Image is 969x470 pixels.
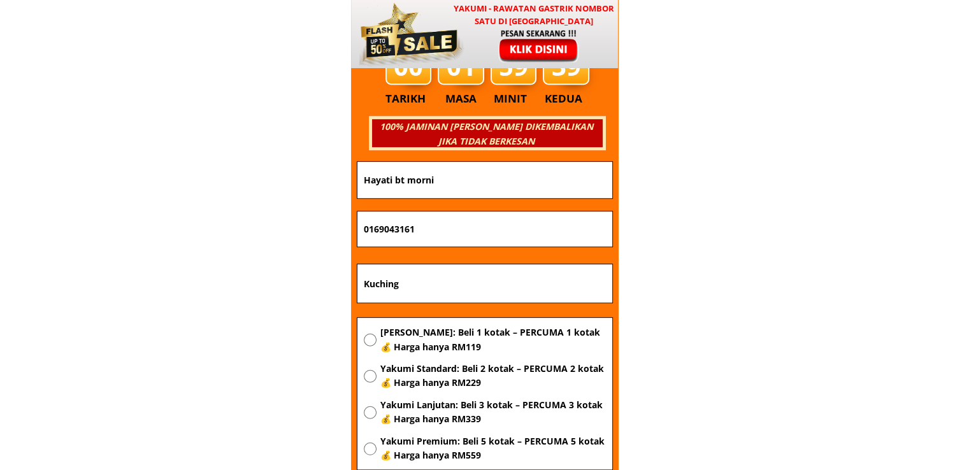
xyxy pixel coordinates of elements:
input: Nombor Telefon Bimbit [361,211,609,247]
h3: YAKUMI - Rawatan Gastrik Nombor Satu di [GEOGRAPHIC_DATA] [450,2,617,29]
span: Yakumi Lanjutan: Beli 3 kotak – PERCUMA 3 kotak 💰 Harga hanya RM339 [380,398,605,427]
input: Alamat [361,264,609,303]
h3: 100% JAMINAN [PERSON_NAME] DIKEMBALIKAN JIKA TIDAK BERKESAN [370,120,602,148]
h3: MINIT [494,90,532,108]
span: Yakumi Premium: Beli 5 kotak – PERCUMA 5 kotak 💰 Harga hanya RM559 [380,434,605,463]
span: [PERSON_NAME]: Beli 1 kotak – PERCUMA 1 kotak 💰 Harga hanya RM119 [380,325,605,354]
h3: MASA [440,90,483,108]
h3: KEDUA [545,90,586,108]
span: Yakumi Standard: Beli 2 kotak – PERCUMA 2 kotak 💰 Harga hanya RM229 [380,362,605,390]
h3: TARIKH [385,90,439,108]
input: Nama penuh [361,162,609,198]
